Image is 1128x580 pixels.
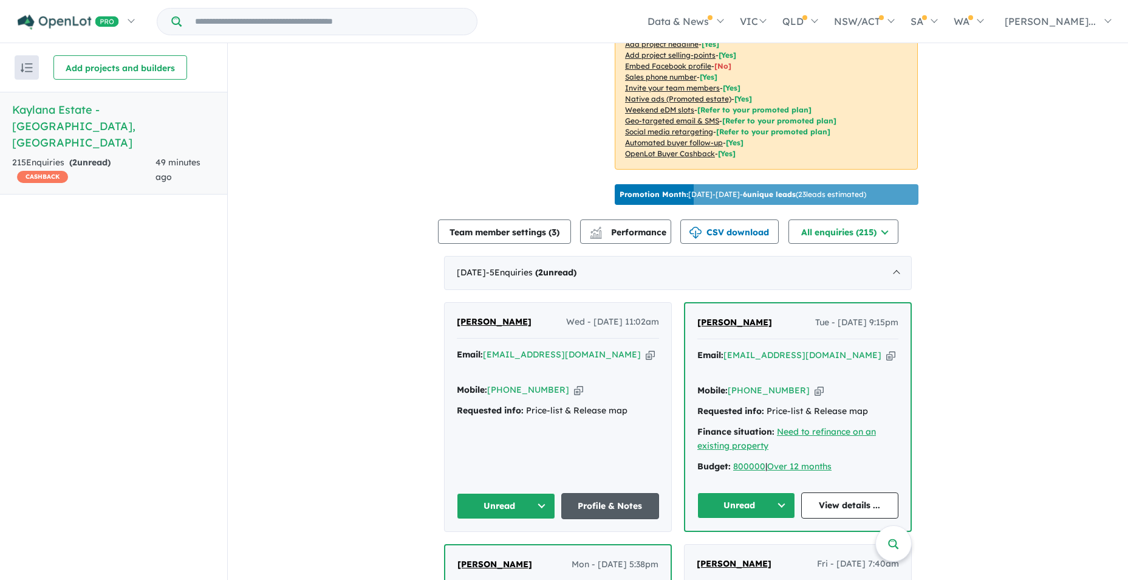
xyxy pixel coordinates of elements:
a: [EMAIL_ADDRESS][DOMAIN_NAME] [483,349,641,360]
u: Native ads (Promoted estate) [625,94,731,103]
span: 49 minutes ago [156,157,200,182]
span: [Refer to your promoted plan] [716,127,830,136]
b: Promotion Month: [620,190,688,199]
strong: Mobile: [697,385,728,396]
span: [ Yes ] [702,40,719,49]
strong: ( unread) [69,157,111,168]
span: [PERSON_NAME] [697,317,772,328]
span: [PERSON_NAME] [697,558,771,569]
a: Need to refinance on an existing property [697,426,876,452]
a: View details ... [801,492,899,519]
span: [PERSON_NAME] [457,559,532,570]
button: Team member settings (3) [438,219,571,244]
u: Add project headline [625,40,699,49]
a: [PERSON_NAME] [457,558,532,572]
span: CASHBACK [17,171,68,183]
span: [PERSON_NAME]... [1005,15,1096,27]
button: Performance [580,219,671,244]
strong: ( unread) [535,267,576,278]
strong: Mobile: [457,384,487,395]
span: 2 [538,267,543,278]
u: Social media retargeting [625,127,713,136]
u: Embed Facebook profile [625,61,711,71]
a: Over 12 months [767,461,832,472]
button: Copy [815,384,824,397]
div: [DATE] [444,256,912,290]
strong: Finance situation: [697,426,774,437]
a: [PHONE_NUMBER] [487,384,569,395]
div: 215 Enquir ies [12,156,156,185]
div: Price-list & Release map [457,404,659,418]
span: - 5 Enquir ies [486,267,576,278]
a: [PHONE_NUMBER] [728,385,810,396]
button: CSV download [680,219,779,244]
img: bar-chart.svg [590,230,602,238]
span: [ No ] [714,61,731,71]
strong: Requested info: [697,406,764,416]
button: Copy [574,384,583,396]
h5: Kaylana Estate - [GEOGRAPHIC_DATA] , [GEOGRAPHIC_DATA] [12,102,215,151]
strong: Email: [697,350,723,361]
span: Wed - [DATE] 11:02am [566,315,659,330]
span: [Yes] [726,138,743,147]
img: sort.svg [21,63,33,72]
span: [ Yes ] [719,50,736,60]
button: Add projects and builders [53,55,187,80]
span: Tue - [DATE] 9:15pm [815,316,898,330]
button: Unread [697,492,795,519]
button: Copy [646,348,655,361]
u: Sales phone number [625,72,697,81]
span: 3 [552,227,556,238]
a: [PERSON_NAME] [457,315,532,330]
u: Invite your team members [625,83,720,92]
span: [Yes] [718,149,736,158]
a: [PERSON_NAME] [697,557,771,571]
input: Try estate name, suburb, builder or developer [184,9,474,35]
u: Weekend eDM slots [625,105,694,114]
img: line-chart.svg [590,227,601,233]
u: Add project selling-points [625,50,716,60]
span: Performance [592,227,666,238]
img: Openlot PRO Logo White [18,15,119,30]
strong: Email: [457,349,483,360]
span: [ Yes ] [723,83,740,92]
p: [DATE] - [DATE] - ( 23 leads estimated) [620,189,866,200]
div: | [697,460,898,474]
u: Geo-targeted email & SMS [625,116,719,125]
button: Unread [457,493,555,519]
span: [Refer to your promoted plan] [722,116,836,125]
img: download icon [689,227,702,239]
strong: Requested info: [457,405,524,416]
span: Mon - [DATE] 5:38pm [572,558,658,572]
u: OpenLot Buyer Cashback [625,149,715,158]
span: [PERSON_NAME] [457,316,532,327]
span: [Yes] [734,94,752,103]
a: [EMAIL_ADDRESS][DOMAIN_NAME] [723,350,881,361]
a: [PERSON_NAME] [697,316,772,330]
span: [ Yes ] [700,72,717,81]
a: Profile & Notes [561,493,660,519]
a: 800000 [733,461,765,472]
span: [Refer to your promoted plan] [697,105,812,114]
span: 2 [72,157,77,168]
span: Fri - [DATE] 7:40am [817,557,899,571]
u: Automated buyer follow-up [625,138,723,147]
div: Price-list & Release map [697,404,898,419]
b: 6 unique leads [743,190,796,199]
button: All enquiries (215) [788,219,898,244]
button: Copy [886,349,895,362]
strong: Budget: [697,461,731,472]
